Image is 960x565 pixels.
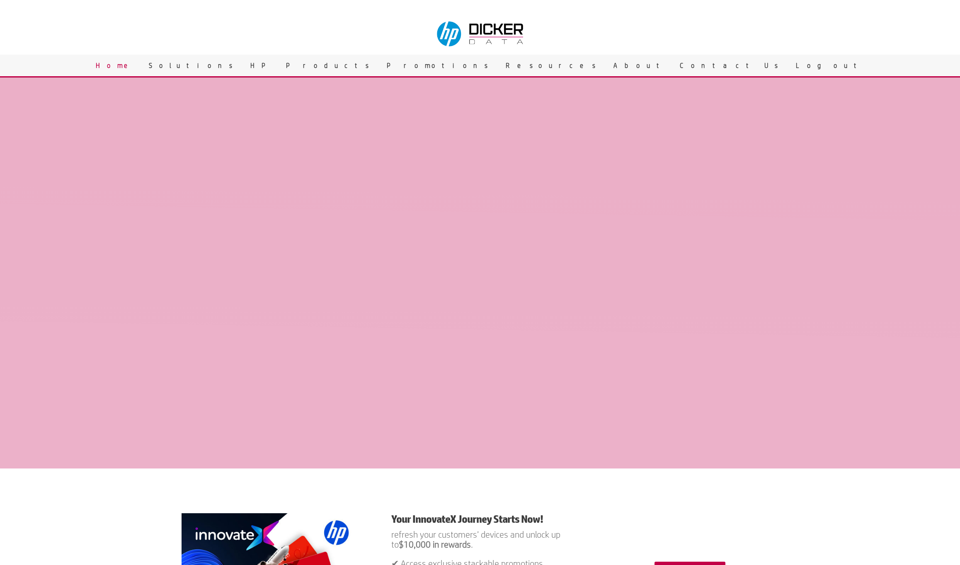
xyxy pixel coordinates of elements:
[143,55,244,76] a: Solutions
[499,55,607,76] a: Resources
[399,539,471,549] strong: $10,000 in rewards
[607,55,674,76] a: About
[391,513,568,529] h1: Your InnovateX Journey Starts Now!
[244,55,381,76] a: HP Products
[381,55,499,76] a: Promotions
[90,55,143,76] a: Home
[432,17,530,51] img: Dicker Data & HP
[674,55,790,76] a: Contact Us
[790,55,871,76] a: Logout
[391,529,568,558] p: refresh your customers’ devices and unlock up to .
